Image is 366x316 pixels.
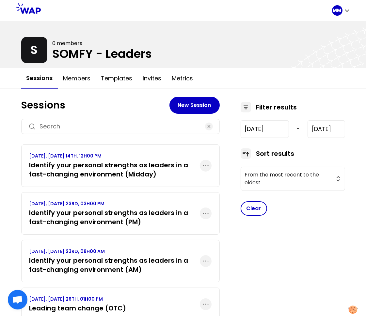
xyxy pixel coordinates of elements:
[29,304,126,313] h3: Leading team change (OTC)
[241,201,267,216] button: Clear
[29,256,200,274] h3: Identify your personal strengths as leaders in a fast-changing environment (AM)
[29,153,200,179] a: [DATE], [DATE] 14TH, 12H00 PMIdentify your personal strengths as leaders in a fast-changing envir...
[8,290,27,309] div: Ouvrir le chat
[332,5,350,16] button: MM
[256,103,297,112] h3: Filter results
[333,7,342,14] p: MM
[241,167,345,191] button: From the most recent to the oldest
[21,99,169,111] h1: Sessions
[29,200,200,207] p: [DATE], [DATE] 23RD, 03H00 PM
[40,122,201,131] input: Search
[256,149,294,158] h3: Sort results
[96,69,138,88] button: Templates
[308,120,345,138] input: YYYY-M-D
[241,120,289,138] input: YYYY-M-D
[29,160,200,179] h3: Identify your personal strengths as leaders in a fast-changing environment (Midday)
[29,208,200,226] h3: Identify your personal strengths as leaders in a fast-changing environment (PM)
[29,153,200,159] p: [DATE], [DATE] 14TH, 12H00 PM
[58,69,96,88] button: Members
[29,248,200,255] p: [DATE], [DATE] 23RD, 08H00 AM
[21,68,58,89] button: Sessions
[297,125,300,133] span: -
[29,296,126,302] p: [DATE], [DATE] 26TH, 01H00 PM
[138,69,167,88] button: Invites
[29,296,126,313] a: [DATE], [DATE] 26TH, 01H00 PMLeading team change (OTC)
[245,171,332,187] span: From the most recent to the oldest
[167,69,199,88] button: Metrics
[169,97,220,114] button: New Session
[29,248,200,274] a: [DATE], [DATE] 23RD, 08H00 AMIdentify your personal strengths as leaders in a fast-changing envir...
[29,200,200,226] a: [DATE], [DATE] 23RD, 03H00 PMIdentify your personal strengths as leaders in a fast-changing envir...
